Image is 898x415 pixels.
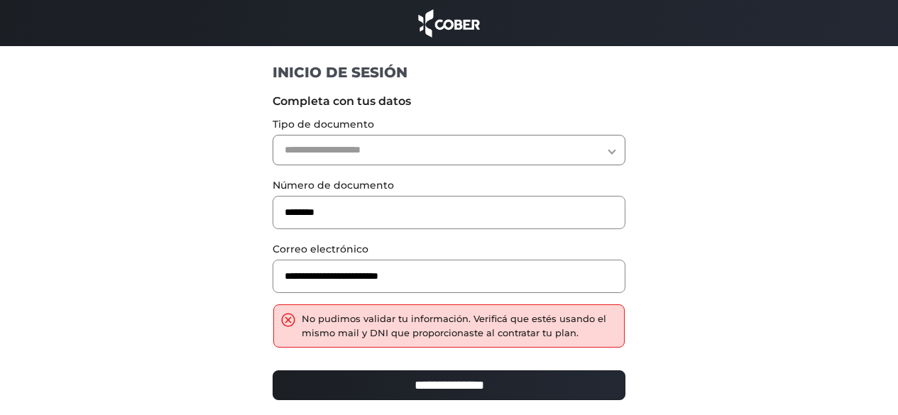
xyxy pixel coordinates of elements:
[415,7,484,39] img: cober_marca.png
[273,242,625,257] label: Correo electrónico
[273,63,625,82] h1: INICIO DE SESIÓN
[273,93,625,110] label: Completa con tus datos
[273,117,625,132] label: Tipo de documento
[273,178,625,193] label: Número de documento
[302,312,617,340] div: No pudimos validar tu información. Verificá que estés usando el mismo mail y DNI que proporcionas...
